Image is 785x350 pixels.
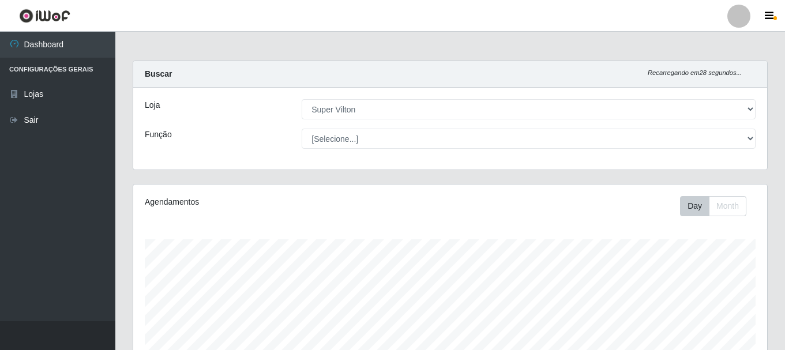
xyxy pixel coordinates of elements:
[680,196,709,216] button: Day
[145,129,172,141] label: Função
[709,196,746,216] button: Month
[145,99,160,111] label: Loja
[145,196,389,208] div: Agendamentos
[145,69,172,78] strong: Buscar
[19,9,70,23] img: CoreUI Logo
[680,196,746,216] div: First group
[680,196,756,216] div: Toolbar with button groups
[648,69,742,76] i: Recarregando em 28 segundos...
